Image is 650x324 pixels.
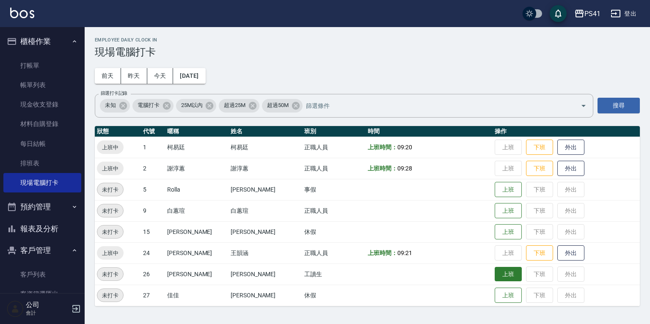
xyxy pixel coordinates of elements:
[571,5,604,22] button: PS41
[26,301,69,309] h5: 公司
[97,228,123,236] span: 未打卡
[302,285,366,306] td: 休假
[304,98,566,113] input: 篩選條件
[495,267,522,282] button: 上班
[97,143,124,152] span: 上班中
[495,224,522,240] button: 上班
[262,99,303,113] div: 超過50M
[141,264,165,285] td: 26
[302,242,366,264] td: 正職人員
[495,182,522,198] button: 上班
[3,30,81,52] button: 櫃檯作業
[219,99,259,113] div: 超過25M
[368,144,397,151] b: 上班時間：
[121,68,147,84] button: 昨天
[3,173,81,192] a: 現場電腦打卡
[3,265,81,284] a: 客戶列表
[3,284,81,304] a: 客資篩選匯出
[10,8,34,18] img: Logo
[368,250,397,256] b: 上班時間：
[584,8,600,19] div: PS41
[229,242,302,264] td: 王韻涵
[176,101,208,110] span: 25M以內
[141,137,165,158] td: 1
[3,75,81,95] a: 帳單列表
[229,285,302,306] td: [PERSON_NAME]
[97,164,124,173] span: 上班中
[526,161,553,176] button: 下班
[229,200,302,221] td: 白蕙瑄
[95,46,640,58] h3: 現場電腦打卡
[495,203,522,219] button: 上班
[598,98,640,113] button: 搜尋
[165,264,229,285] td: [PERSON_NAME]
[173,68,205,84] button: [DATE]
[229,264,302,285] td: [PERSON_NAME]
[607,6,640,22] button: 登出
[97,270,123,279] span: 未打卡
[229,158,302,179] td: 謝淳蕙
[229,221,302,242] td: [PERSON_NAME]
[3,218,81,240] button: 報表及分析
[229,137,302,158] td: 柯易廷
[97,291,123,300] span: 未打卡
[165,242,229,264] td: [PERSON_NAME]
[141,242,165,264] td: 24
[302,158,366,179] td: 正職人員
[176,99,217,113] div: 25M以內
[557,140,584,155] button: 外出
[302,179,366,200] td: 事假
[165,179,229,200] td: Rolla
[100,99,130,113] div: 未知
[141,221,165,242] td: 15
[302,137,366,158] td: 正職人員
[397,250,412,256] span: 09:21
[495,288,522,303] button: 上班
[95,126,141,137] th: 狀態
[526,245,553,261] button: 下班
[302,200,366,221] td: 正職人員
[97,185,123,194] span: 未打卡
[3,196,81,218] button: 預約管理
[26,309,69,317] p: 會計
[95,37,640,43] h2: Employee Daily Clock In
[557,161,584,176] button: 外出
[550,5,567,22] button: save
[95,68,121,84] button: 前天
[165,137,229,158] td: 柯易廷
[3,56,81,75] a: 打帳單
[165,158,229,179] td: 謝淳蕙
[141,200,165,221] td: 9
[229,179,302,200] td: [PERSON_NAME]
[526,140,553,155] button: 下班
[141,126,165,137] th: 代號
[147,68,174,84] button: 今天
[97,249,124,258] span: 上班中
[165,126,229,137] th: 暱稱
[97,206,123,215] span: 未打卡
[3,154,81,173] a: 排班表
[557,245,584,261] button: 外出
[262,101,294,110] span: 超過50M
[7,300,24,317] img: Person
[366,126,493,137] th: 時間
[132,101,165,110] span: 電腦打卡
[3,239,81,261] button: 客戶管理
[101,90,127,96] label: 篩選打卡記錄
[141,285,165,306] td: 27
[100,101,121,110] span: 未知
[397,144,412,151] span: 09:20
[3,134,81,154] a: 每日結帳
[3,95,81,114] a: 現金收支登錄
[165,221,229,242] td: [PERSON_NAME]
[493,126,640,137] th: 操作
[141,179,165,200] td: 5
[141,158,165,179] td: 2
[397,165,412,172] span: 09:28
[302,264,366,285] td: 工讀生
[368,165,397,172] b: 上班時間：
[302,126,366,137] th: 班別
[219,101,251,110] span: 超過25M
[165,285,229,306] td: 佳佳
[132,99,174,113] div: 電腦打卡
